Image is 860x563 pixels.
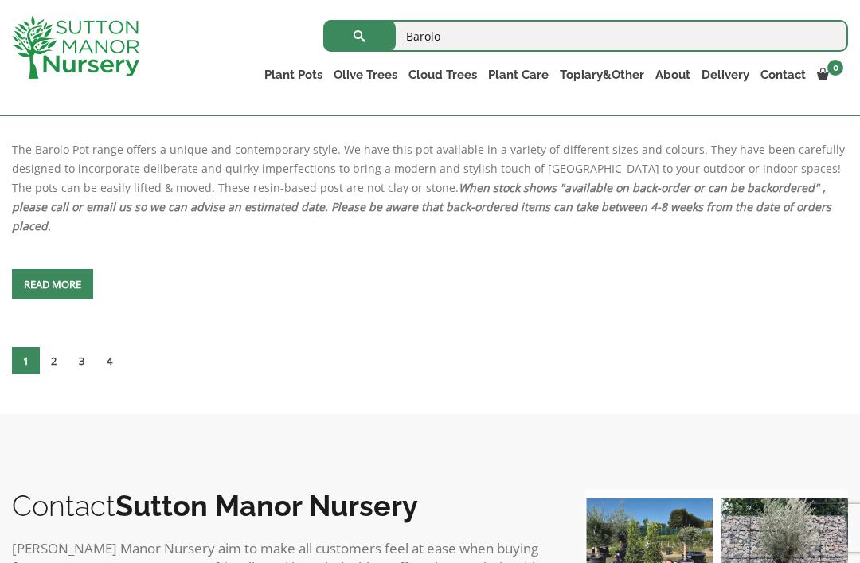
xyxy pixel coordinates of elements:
a: Olive Trees [328,64,403,86]
div: The Barolo Pot range offers a unique and contemporary style. We have this pot available in a vari... [12,38,848,236]
a: 0 [811,64,848,86]
a: 2 [40,347,68,374]
a: Plant Pots [259,64,328,86]
span: 1 [12,347,40,374]
h2: Contact [12,489,553,522]
img: logo [12,16,139,79]
a: 4 [96,347,123,374]
span: 0 [827,60,843,76]
b: Sutton Manor Nursery [115,489,418,522]
a: Plant Care [483,64,554,86]
a: Read more [12,269,93,299]
a: Delivery [696,64,755,86]
a: Topiary&Other [554,64,650,86]
input: Search... [323,20,848,52]
a: Cloud Trees [403,64,483,86]
a: 3 [68,347,96,374]
a: About [650,64,696,86]
a: Contact [755,64,811,86]
em: When stock shows "available on back-order or can be backordered" , please call or email us so we ... [12,180,831,233]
